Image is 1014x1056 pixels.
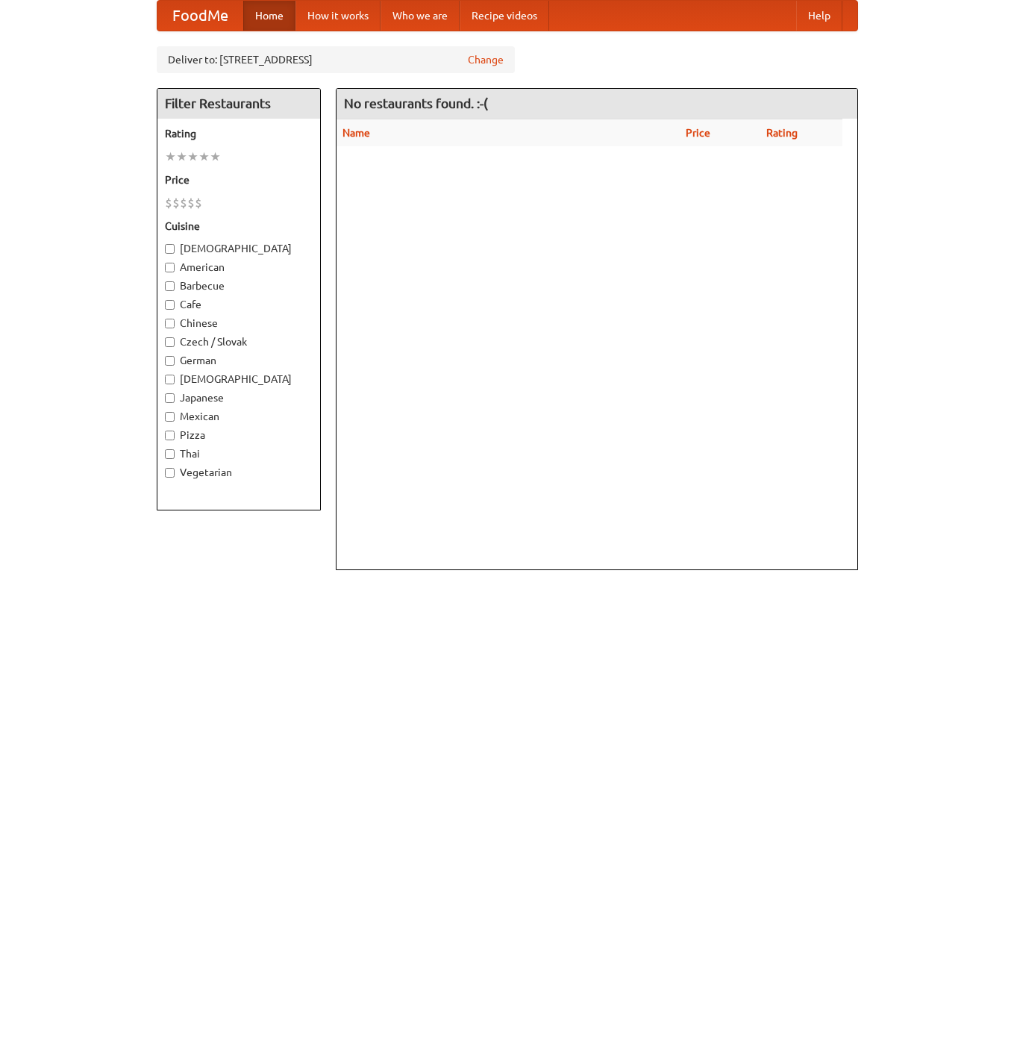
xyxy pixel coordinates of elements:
[165,172,313,187] h5: Price
[295,1,381,31] a: How it works
[342,127,370,139] a: Name
[165,297,313,312] label: Cafe
[165,337,175,347] input: Czech / Slovak
[165,149,176,165] li: ★
[165,316,313,331] label: Chinese
[165,126,313,141] h5: Rating
[344,96,488,110] ng-pluralize: No restaurants found. :-(
[165,465,313,480] label: Vegetarian
[187,195,195,211] li: $
[460,1,549,31] a: Recipe videos
[243,1,295,31] a: Home
[165,334,313,349] label: Czech / Slovak
[165,263,175,272] input: American
[165,260,313,275] label: American
[165,449,175,459] input: Thai
[165,195,172,211] li: $
[165,468,175,478] input: Vegetarian
[165,393,175,403] input: Japanese
[468,52,504,67] a: Change
[165,281,175,291] input: Barbecue
[176,149,187,165] li: ★
[165,219,313,234] h5: Cuisine
[165,278,313,293] label: Barbecue
[165,353,313,368] label: German
[180,195,187,211] li: $
[165,412,175,422] input: Mexican
[157,1,243,31] a: FoodMe
[210,149,221,165] li: ★
[766,127,798,139] a: Rating
[165,300,175,310] input: Cafe
[195,195,202,211] li: $
[165,372,313,387] label: [DEMOGRAPHIC_DATA]
[157,89,320,119] h4: Filter Restaurants
[165,356,175,366] input: German
[165,375,175,384] input: [DEMOGRAPHIC_DATA]
[165,428,313,443] label: Pizza
[165,446,313,461] label: Thai
[172,195,180,211] li: $
[165,241,313,256] label: [DEMOGRAPHIC_DATA]
[187,149,198,165] li: ★
[686,127,710,139] a: Price
[165,390,313,405] label: Japanese
[165,431,175,440] input: Pizza
[165,409,313,424] label: Mexican
[165,319,175,328] input: Chinese
[157,46,515,73] div: Deliver to: [STREET_ADDRESS]
[381,1,460,31] a: Who we are
[165,244,175,254] input: [DEMOGRAPHIC_DATA]
[198,149,210,165] li: ★
[796,1,842,31] a: Help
